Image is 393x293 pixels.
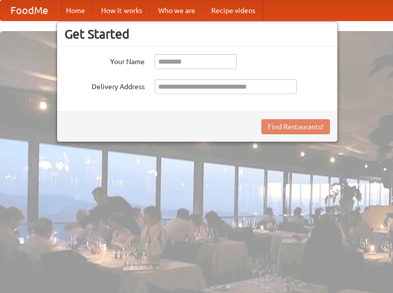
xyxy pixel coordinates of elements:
[261,119,330,134] button: Find Restaurants!
[1,1,58,21] a: FoodMe
[65,27,330,42] h3: Get Started
[65,79,145,92] label: Delivery Address
[150,1,203,21] a: Who we are
[93,1,150,21] a: How it works
[58,1,93,21] a: Home
[65,54,145,67] label: Your Name
[203,1,263,21] a: Recipe videos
